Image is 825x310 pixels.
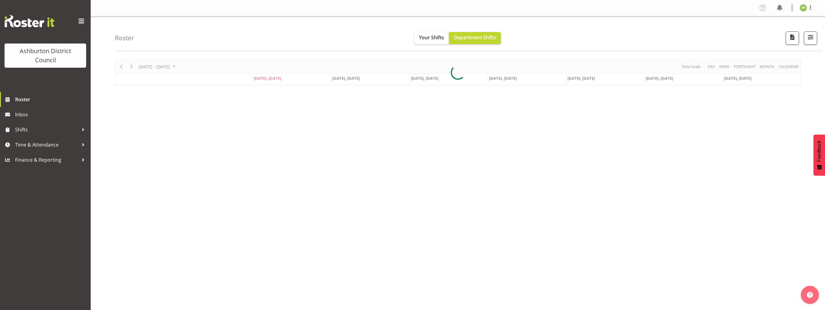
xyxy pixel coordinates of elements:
[11,47,80,65] div: Ashburton District Council
[804,31,817,45] button: Filter Shifts
[15,140,79,149] span: Time & Attendance
[454,34,496,41] span: Department Shifts
[817,140,822,162] span: Feedback
[814,134,825,176] button: Feedback - Show survey
[414,32,449,44] button: Your Shifts
[15,95,88,104] span: Roster
[15,125,79,134] span: Shifts
[115,34,134,41] h4: Roster
[449,32,501,44] button: Department Shifts
[5,15,54,27] img: Rosterit website logo
[419,34,444,41] span: Your Shifts
[15,155,79,164] span: Finance & Reporting
[15,110,88,119] span: Inbox
[807,292,813,298] img: help-xxl-2.png
[800,4,807,11] img: jonathan-nixon10004.jpg
[786,31,799,45] button: Download a PDF of the roster according to the set date range.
